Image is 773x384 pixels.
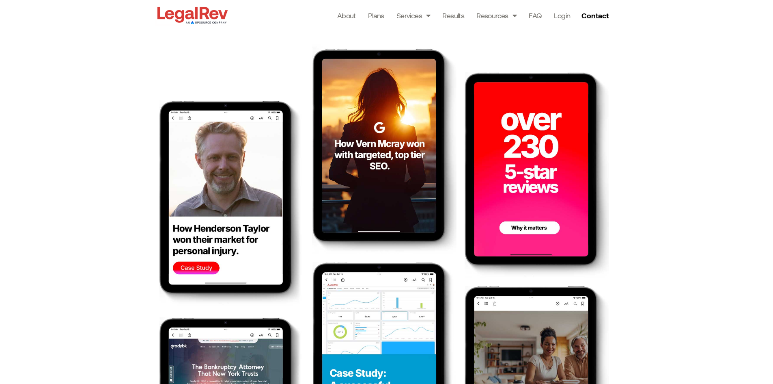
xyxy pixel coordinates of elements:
a: Contact [578,9,614,22]
a: About [337,10,356,21]
a: Login [554,10,570,21]
a: Resources [476,10,517,21]
nav: Menu [337,10,571,21]
a: Plans [368,10,384,21]
a: Results [442,10,464,21]
a: FAQ [529,10,542,21]
span: Contact [581,12,609,19]
a: Services [396,10,431,21]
